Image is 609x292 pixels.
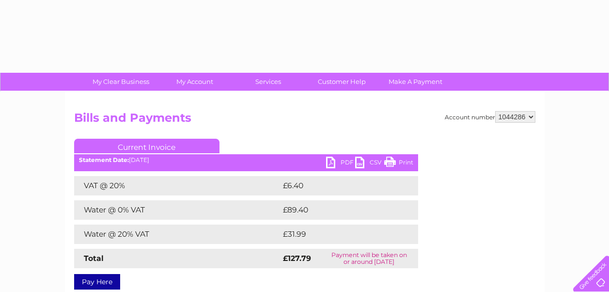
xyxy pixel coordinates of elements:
[283,254,311,263] strong: £127.79
[384,157,413,171] a: Print
[74,274,120,290] a: Pay Here
[281,176,396,195] td: £6.40
[84,254,104,263] strong: Total
[74,157,418,163] div: [DATE]
[74,200,281,220] td: Water @ 0% VAT
[81,73,161,91] a: My Clear Business
[326,157,355,171] a: PDF
[445,111,535,123] div: Account number
[228,73,308,91] a: Services
[74,139,219,153] a: Current Invoice
[155,73,234,91] a: My Account
[74,225,281,244] td: Water @ 20% VAT
[74,176,281,195] td: VAT @ 20%
[302,73,382,91] a: Customer Help
[74,111,535,130] h2: Bills and Payments
[79,156,129,163] b: Statement Date:
[281,200,399,220] td: £89.40
[320,249,418,268] td: Payment will be taken on or around [DATE]
[281,225,398,244] td: £31.99
[355,157,384,171] a: CSV
[375,73,455,91] a: Make A Payment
